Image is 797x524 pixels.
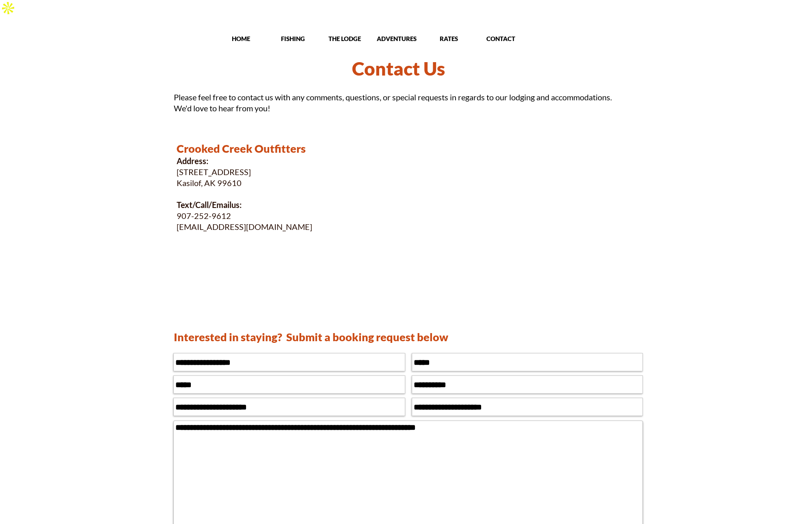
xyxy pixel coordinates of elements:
[423,35,474,43] p: RATES
[177,221,420,232] p: [EMAIL_ADDRESS][DOMAIN_NAME]
[177,178,420,188] p: Kasilof, AK 99610
[155,54,642,83] p: Contact Us
[177,199,420,210] p: Text/Call/Email
[177,156,420,167] p: Address:
[174,330,478,344] h2: Interested in staying? Submit a booking request below
[372,35,422,43] p: ADVENTURES
[320,35,370,43] p: THE LODGE
[177,210,420,221] p: 907-
[194,211,231,221] span: 252-9612
[174,92,624,114] h1: Please feel free to contact us with any comments, questions, or special requests in regards to ou...
[177,141,420,156] p: Crooked Creek Outfitters
[231,200,242,210] span: us:
[475,35,526,43] p: CONTACT
[216,35,266,43] p: HOME
[177,167,420,178] p: [STREET_ADDRESS]
[268,35,318,43] p: FISHING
